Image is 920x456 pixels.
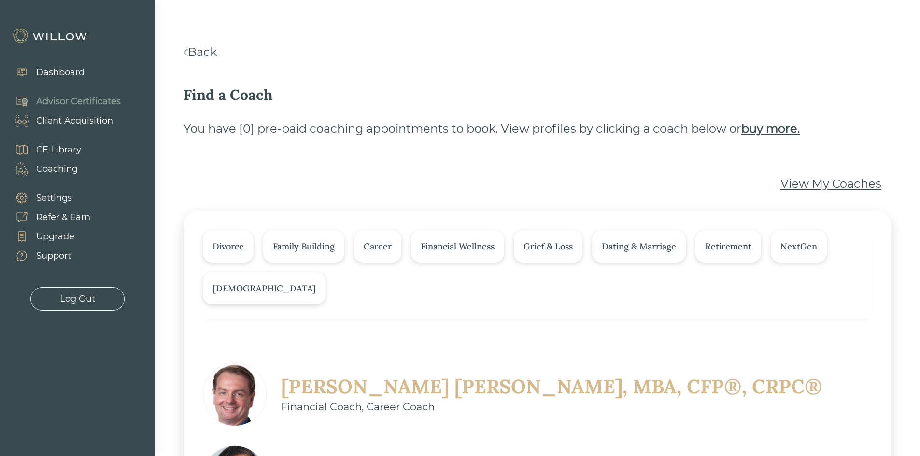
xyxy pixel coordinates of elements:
[36,114,113,127] div: Client Acquisition
[602,240,676,253] div: Dating & Marriage
[5,159,81,179] a: Coaching
[5,140,81,159] a: CE Library
[212,240,244,253] div: Divorce
[36,95,121,108] div: Advisor Certificates
[780,175,881,193] a: View My Coaches
[36,230,74,243] div: Upgrade
[184,45,217,59] a: Back
[36,66,85,79] div: Dashboard
[184,49,188,56] img: <
[212,282,316,295] div: [DEMOGRAPHIC_DATA]
[60,292,95,305] div: Log Out
[364,240,392,253] div: Career
[203,362,822,426] a: [PERSON_NAME] [PERSON_NAME], MBA, CFP®, CRPC®Financial Coach, Career Coach
[36,192,72,205] div: Settings
[281,374,822,399] div: [PERSON_NAME] [PERSON_NAME], MBA, CFP®, CRPC®
[36,163,78,176] div: Coaching
[5,63,85,82] a: Dashboard
[5,227,90,246] a: Upgrade
[421,240,495,253] div: Financial Wellness
[36,143,81,156] div: CE Library
[184,120,891,138] div: You have [ 0 ] pre-paid coaching appointments to book. View profiles by clicking a coach below or
[184,84,891,106] div: Find a Coach
[780,240,817,253] div: NextGen
[5,111,121,130] a: Client Acquisition
[36,211,90,224] div: Refer & Earn
[5,188,90,207] a: Settings
[281,399,822,415] div: Financial Coach, Career Coach
[524,240,573,253] div: Grief & Loss
[12,28,89,44] img: Willow
[273,240,335,253] div: Family Building
[5,207,90,227] a: Refer & Earn
[741,122,800,136] b: buy more.
[705,240,751,253] div: Retirement
[5,92,121,111] a: Advisor Certificates
[36,249,71,263] div: Support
